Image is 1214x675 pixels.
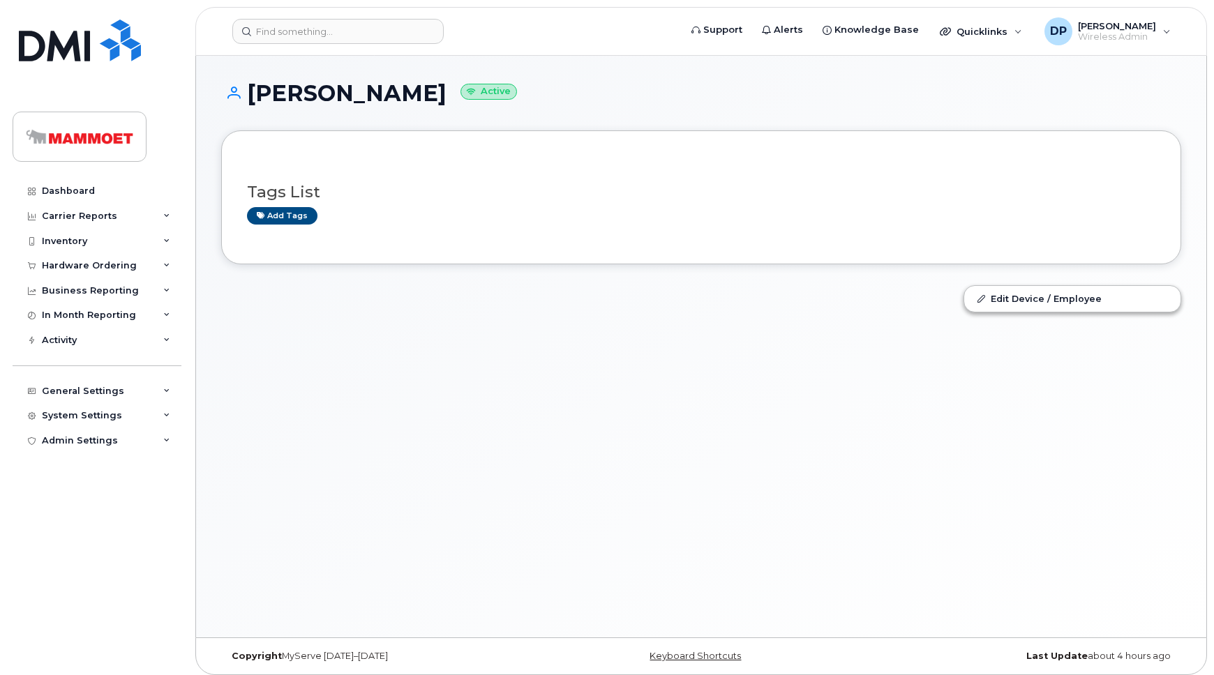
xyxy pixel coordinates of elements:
a: Keyboard Shortcuts [650,651,741,661]
a: Edit Device / Employee [964,286,1181,311]
div: MyServe [DATE]–[DATE] [221,651,541,662]
small: Active [460,84,517,100]
a: Add tags [247,207,317,225]
strong: Last Update [1026,651,1088,661]
h1: [PERSON_NAME] [221,81,1181,105]
div: about 4 hours ago [861,651,1181,662]
h3: Tags List [247,183,1155,201]
strong: Copyright [232,651,282,661]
